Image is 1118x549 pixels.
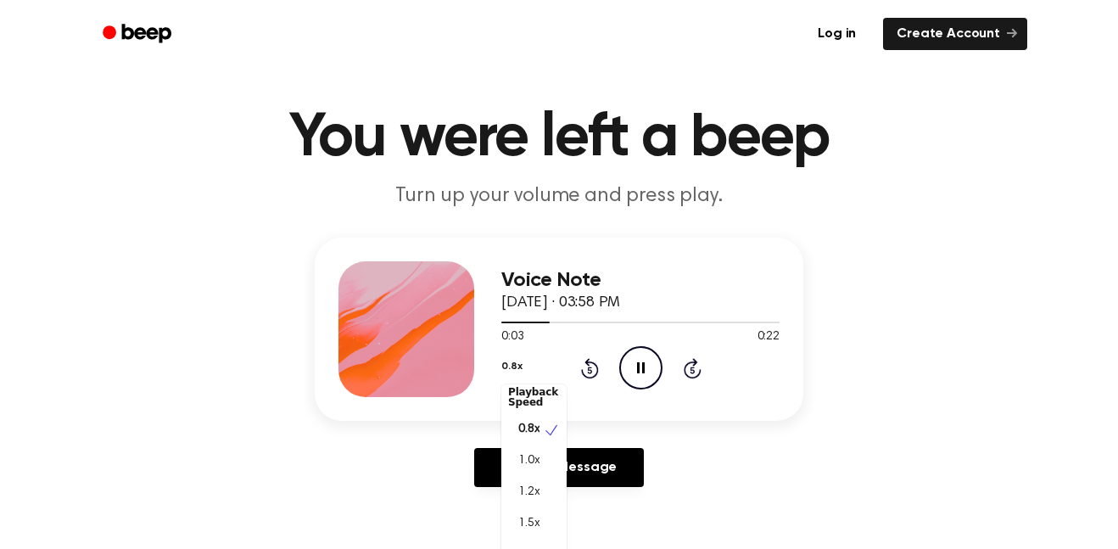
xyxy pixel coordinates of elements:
[518,515,539,533] span: 1.5x
[518,452,539,470] span: 1.0x
[518,421,539,439] span: 0.8x
[501,380,567,414] div: Playback Speed
[501,352,522,381] button: 0.8x
[518,484,539,501] span: 1.2x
